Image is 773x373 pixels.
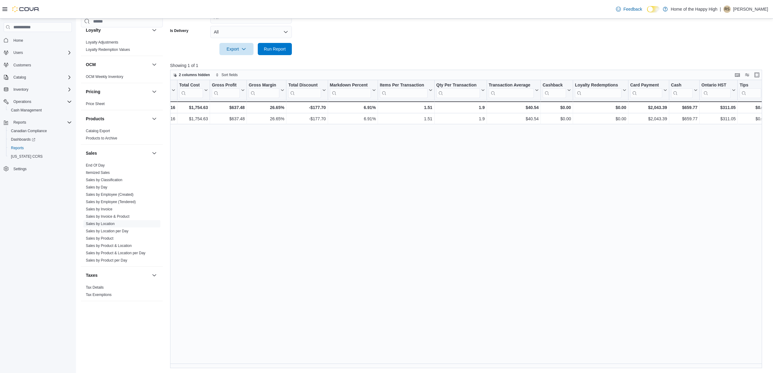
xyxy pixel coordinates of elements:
span: 2 columns hidden [179,72,210,77]
span: Reports [13,120,26,125]
button: Pricing [86,89,149,95]
button: Sort fields [213,71,240,79]
span: Dashboards [11,137,35,142]
img: Cova [12,6,40,12]
a: Dashboards [9,136,38,143]
span: Users [13,50,23,55]
a: Customers [11,62,33,69]
span: Sort fields [222,72,238,77]
span: Products to Archive [86,136,117,141]
span: Reports [11,146,24,150]
span: Settings [11,165,72,173]
span: Sales by Invoice [86,207,112,212]
a: Sales by Employee (Created) [86,192,134,197]
h3: Pricing [86,89,100,95]
nav: Complex example [4,33,72,189]
button: Canadian Compliance [6,127,74,135]
button: 2 columns hidden [170,71,212,79]
button: Products [86,116,149,122]
a: Canadian Compliance [9,127,49,135]
button: Taxes [151,272,158,279]
div: $0.00 [740,104,766,111]
button: Users [11,49,25,56]
a: Feedback [614,3,644,15]
div: 1.51 [380,104,432,111]
button: Inventory [1,85,74,94]
span: Sales by Product [86,236,114,241]
input: Dark Mode [647,6,660,12]
a: Tax Details [86,285,104,290]
div: $0.00 [543,104,571,111]
div: Products [81,127,163,144]
span: Export [223,43,250,55]
span: Tax Exemptions [86,292,112,297]
a: Products to Archive [86,136,117,140]
span: Cash Management [11,108,42,113]
button: Display options [743,71,751,79]
button: Settings [1,164,74,173]
button: Keyboard shortcuts [734,71,741,79]
span: Catalog [13,75,26,80]
span: RS [725,5,730,13]
p: | [720,5,721,13]
a: Home [11,37,26,44]
button: Customers [1,61,74,69]
a: OCM Weekly Inventory [86,75,123,79]
span: Sales by Product & Location per Day [86,251,145,255]
span: Catalog Export [86,128,110,133]
a: Sales by Classification [86,178,122,182]
button: Products [151,115,158,122]
a: Cash Management [9,107,44,114]
a: Settings [11,165,29,173]
span: Sales by Employee (Tendered) [86,199,136,204]
h3: Products [86,116,104,122]
button: Operations [11,98,34,105]
button: Home [1,36,74,44]
button: Catalog [11,74,28,81]
span: Canadian Compliance [9,127,72,135]
span: Home [13,38,23,43]
div: Sales [81,162,163,266]
span: Reports [11,119,72,126]
span: Canadian Compliance [11,128,47,133]
button: Operations [1,97,74,106]
span: Customers [13,63,31,68]
a: Loyalty Redemption Values [86,48,130,52]
span: Dashboards [9,136,72,143]
button: Reports [6,144,74,152]
span: Sales by Product per Day [86,258,127,263]
div: $659.77 [671,104,698,111]
h3: Taxes [86,272,98,278]
div: $311.05 [701,104,736,111]
span: Customers [11,61,72,69]
div: 26.65% [249,104,284,111]
span: Price Sheet [86,101,105,106]
a: Sales by Invoice & Product [86,214,129,219]
button: Loyalty [151,26,158,34]
span: Washington CCRS [9,153,72,160]
span: Sales by Product & Location [86,243,132,248]
button: Inventory [11,86,31,93]
a: Sales by Product & Location per Day [86,251,145,255]
button: Sales [151,150,158,157]
span: Tax Details [86,285,104,290]
button: Catalog [1,73,74,82]
span: Sales by Classification [86,178,122,182]
button: Reports [1,118,74,127]
a: Price Sheet [86,102,105,106]
a: Catalog Export [86,129,110,133]
div: Rachel Snelgrove [723,5,731,13]
label: Is Delivery [170,28,188,33]
button: OCM [86,62,149,68]
span: Home [11,36,72,44]
a: Loyalty Adjustments [86,40,118,44]
p: [PERSON_NAME] [733,5,768,13]
button: Loyalty [86,27,149,33]
button: Reports [11,119,29,126]
p: Showing 1 of 1 [170,62,768,69]
a: Itemized Sales [86,171,110,175]
button: All [210,26,292,38]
